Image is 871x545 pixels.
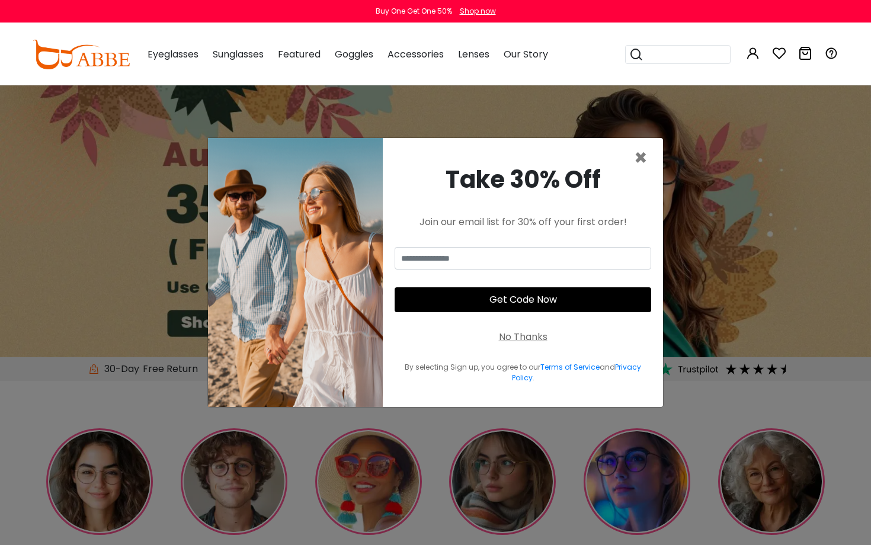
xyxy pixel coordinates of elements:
img: welcome [208,138,383,407]
a: Shop now [454,6,496,16]
span: Our Story [504,47,548,61]
span: Goggles [335,47,373,61]
div: Take 30% Off [395,162,651,197]
img: abbeglasses.com [33,40,130,69]
div: Shop now [460,6,496,17]
div: No Thanks [499,330,547,344]
span: Featured [278,47,321,61]
span: Lenses [458,47,489,61]
div: Buy One Get One 50% [376,6,452,17]
a: Privacy Policy [512,362,642,383]
span: Eyeglasses [148,47,198,61]
div: By selecting Sign up, you agree to our and . [395,362,651,383]
button: Get Code Now [395,287,651,312]
button: Close [634,148,648,169]
span: Accessories [388,47,444,61]
span: Sunglasses [213,47,264,61]
div: Join our email list for 30% off your first order! [395,215,651,229]
a: Terms of Service [540,362,600,372]
span: × [634,143,648,173]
